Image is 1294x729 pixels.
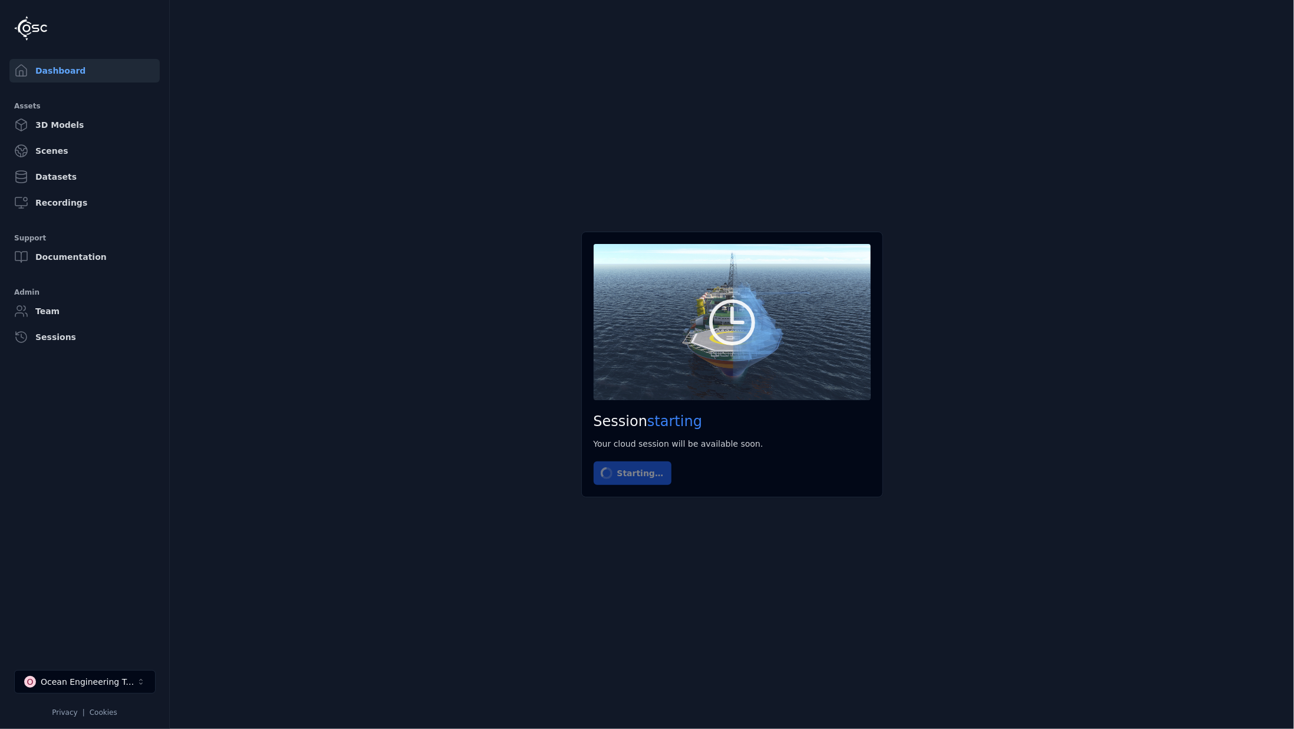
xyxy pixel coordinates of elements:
a: Recordings [9,191,160,215]
div: O [24,676,36,688]
a: 3D Models [9,113,160,137]
a: Privacy [52,708,77,717]
a: Scenes [9,139,160,163]
a: Documentation [9,245,160,269]
a: Team [9,299,160,323]
div: Assets [14,99,155,113]
span: | [83,708,85,717]
div: Admin [14,285,155,299]
button: Select a workspace [14,670,156,694]
a: Sessions [9,325,160,349]
div: Your cloud session will be available soon. [594,438,871,450]
a: Dashboard [9,59,160,83]
div: Support [14,231,155,245]
img: Logo [14,16,47,41]
a: Datasets [9,165,160,189]
a: Cookies [90,708,117,717]
div: Ocean Engineering Trials [41,676,136,688]
button: Starting… [594,461,672,485]
span: starting [647,413,702,430]
h2: Session [594,412,871,431]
